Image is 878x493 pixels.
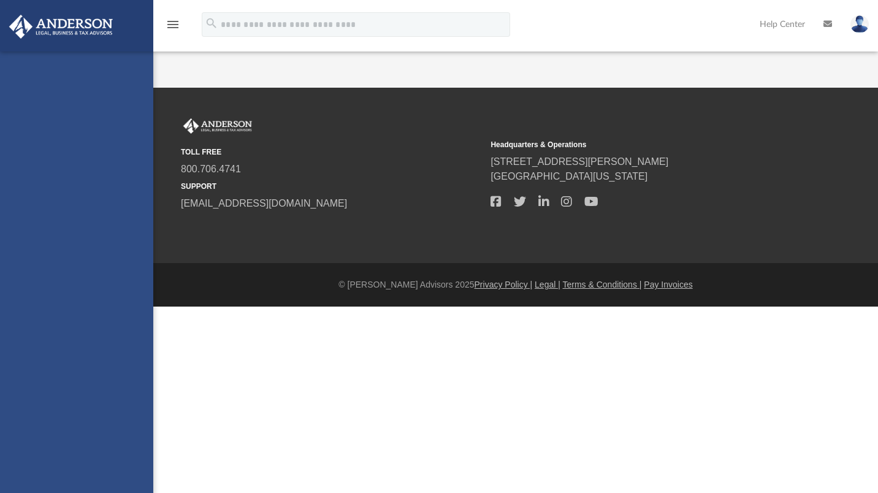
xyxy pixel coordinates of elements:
a: menu [166,23,180,32]
small: TOLL FREE [181,147,482,158]
small: Headquarters & Operations [491,139,792,150]
a: [STREET_ADDRESS][PERSON_NAME] [491,156,668,167]
img: Anderson Advisors Platinum Portal [6,15,116,39]
a: 800.706.4741 [181,164,241,174]
a: Legal | [535,280,560,289]
div: © [PERSON_NAME] Advisors 2025 [153,278,878,291]
img: User Pic [850,15,869,33]
a: [EMAIL_ADDRESS][DOMAIN_NAME] [181,198,347,208]
img: Anderson Advisors Platinum Portal [181,118,254,134]
a: [GEOGRAPHIC_DATA][US_STATE] [491,171,647,182]
a: Privacy Policy | [475,280,533,289]
i: menu [166,17,180,32]
i: search [205,17,218,30]
a: Pay Invoices [644,280,692,289]
small: SUPPORT [181,181,482,192]
a: Terms & Conditions | [563,280,642,289]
